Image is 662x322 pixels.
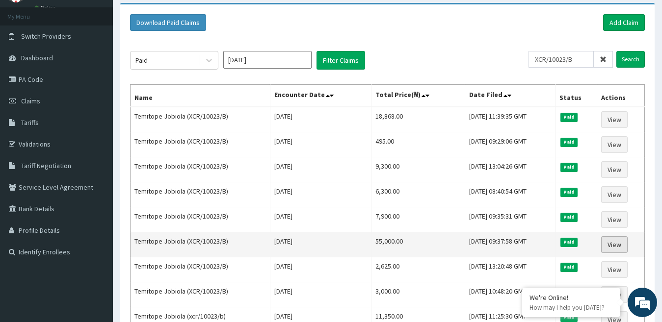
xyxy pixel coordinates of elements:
[560,163,578,172] span: Paid
[270,207,371,232] td: [DATE]
[529,51,594,68] input: Search by HMO ID
[130,14,206,31] button: Download Paid Claims
[371,182,465,207] td: 6,300.00
[21,97,40,105] span: Claims
[131,232,270,257] td: Temitope Jobiola (XCR/10023/B)
[371,85,465,107] th: Total Price(₦)
[465,132,555,157] td: [DATE] 09:29:06 GMT
[270,282,371,307] td: [DATE]
[270,232,371,257] td: [DATE]
[465,282,555,307] td: [DATE] 10:48:20 GMT
[57,98,135,197] span: We're online!
[371,157,465,182] td: 9,300.00
[34,4,58,11] a: Online
[131,85,270,107] th: Name
[131,207,270,232] td: Temitope Jobiola (XCR/10023/B)
[21,118,39,127] span: Tariffs
[465,257,555,282] td: [DATE] 13:20:48 GMT
[135,55,148,65] div: Paid
[560,313,578,322] span: Paid
[530,293,613,302] div: We're Online!
[465,182,555,207] td: [DATE] 08:40:54 GMT
[270,107,371,132] td: [DATE]
[18,49,40,74] img: d_794563401_company_1708531726252_794563401
[131,282,270,307] td: Temitope Jobiola (XCR/10023/B)
[131,182,270,207] td: Temitope Jobiola (XCR/10023/B)
[601,286,628,303] a: View
[270,182,371,207] td: [DATE]
[131,132,270,157] td: Temitope Jobiola (XCR/10023/B)
[371,207,465,232] td: 7,900.00
[161,5,185,28] div: Minimize live chat window
[465,107,555,132] td: [DATE] 11:39:35 GMT
[560,138,578,147] span: Paid
[371,257,465,282] td: 2,625.00
[601,236,628,253] a: View
[270,257,371,282] td: [DATE]
[616,51,645,68] input: Search
[131,157,270,182] td: Temitope Jobiola (XCR/10023/B)
[21,161,71,170] span: Tariff Negotiation
[603,14,645,31] a: Add Claim
[560,238,578,247] span: Paid
[465,157,555,182] td: [DATE] 13:04:26 GMT
[21,53,53,62] span: Dashboard
[530,303,613,312] p: How may I help you today?
[560,188,578,197] span: Paid
[131,107,270,132] td: Temitope Jobiola (XCR/10023/B)
[465,232,555,257] td: [DATE] 09:37:58 GMT
[601,136,628,153] a: View
[371,132,465,157] td: 495.00
[270,157,371,182] td: [DATE]
[51,55,165,68] div: Chat with us now
[223,51,312,69] input: Select Month and Year
[597,85,644,107] th: Actions
[270,132,371,157] td: [DATE]
[270,85,371,107] th: Encounter Date
[371,232,465,257] td: 55,000.00
[555,85,597,107] th: Status
[560,213,578,222] span: Paid
[371,282,465,307] td: 3,000.00
[560,113,578,122] span: Paid
[371,107,465,132] td: 18,868.00
[601,111,628,128] a: View
[21,32,71,41] span: Switch Providers
[601,261,628,278] a: View
[465,85,555,107] th: Date Filed
[601,186,628,203] a: View
[5,216,187,250] textarea: Type your message and hit 'Enter'
[317,51,365,70] button: Filter Claims
[601,161,628,178] a: View
[560,263,578,272] span: Paid
[601,211,628,228] a: View
[465,207,555,232] td: [DATE] 09:35:31 GMT
[131,257,270,282] td: Temitope Jobiola (XCR/10023/B)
